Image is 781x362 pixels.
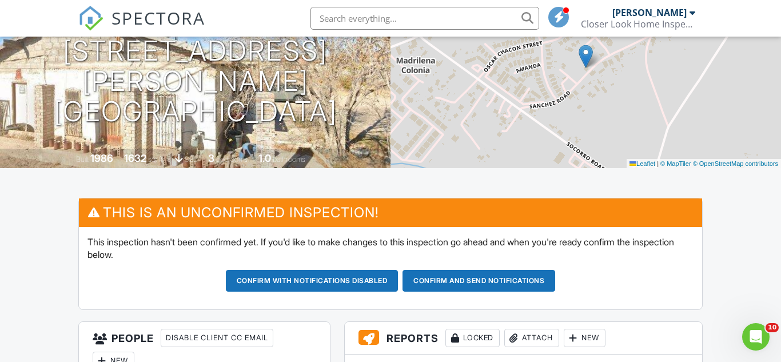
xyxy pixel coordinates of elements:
h1: [STREET_ADDRESS][PERSON_NAME] [GEOGRAPHIC_DATA] [18,36,372,126]
div: 3 [208,152,214,164]
span: | [657,160,659,167]
img: Marker [579,45,593,68]
span: sq. ft. [148,155,164,164]
img: The Best Home Inspection Software - Spectora [78,6,103,31]
div: 1986 [90,152,113,164]
p: This inspection hasn't been confirmed yet. If you'd like to make changes to this inspection go ah... [87,236,694,261]
a: SPECTORA [78,15,205,39]
div: 1.0 [258,152,271,164]
input: Search everything... [310,7,539,30]
span: Built [76,155,89,164]
a: © MapTiler [660,160,691,167]
div: Locked [445,329,500,347]
div: [PERSON_NAME] [612,7,687,18]
h3: This is an Unconfirmed Inspection! [79,198,703,226]
div: 1632 [124,152,146,164]
button: Confirm with notifications disabled [226,270,399,292]
div: Closer Look Home Inspections, LLC [581,18,695,30]
iframe: Intercom live chat [742,323,770,351]
span: slab [185,155,197,164]
div: New [564,329,605,347]
div: Attach [504,329,559,347]
a: Leaflet [629,160,655,167]
span: bedrooms [216,155,248,164]
span: 10 [766,323,779,332]
span: bathrooms [273,155,305,164]
span: SPECTORA [111,6,205,30]
button: Confirm and send notifications [403,270,555,292]
div: Disable Client CC Email [161,329,273,347]
a: © OpenStreetMap contributors [693,160,778,167]
h3: Reports [345,322,702,355]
